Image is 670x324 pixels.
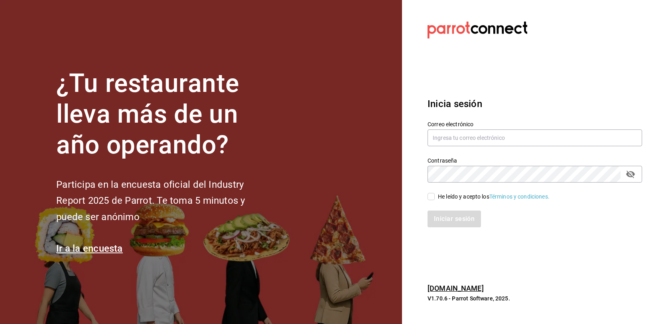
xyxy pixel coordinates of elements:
[428,158,642,163] label: Contraseña
[56,68,272,160] h1: ¿Tu restaurante lleva más de un año operando?
[56,177,272,225] h2: Participa en la encuesta oficial del Industry Report 2025 de Parrot. Te toma 5 minutos y puede se...
[624,167,637,181] button: passwordField
[438,193,550,201] div: He leído y acepto los
[428,97,642,111] h3: Inicia sesión
[428,121,642,127] label: Correo electrónico
[428,284,484,292] a: [DOMAIN_NAME]
[56,243,123,254] a: Ir a la encuesta
[428,129,642,146] input: Ingresa tu correo electrónico
[428,294,642,302] p: V1.70.6 - Parrot Software, 2025.
[489,193,550,200] a: Términos y condiciones.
